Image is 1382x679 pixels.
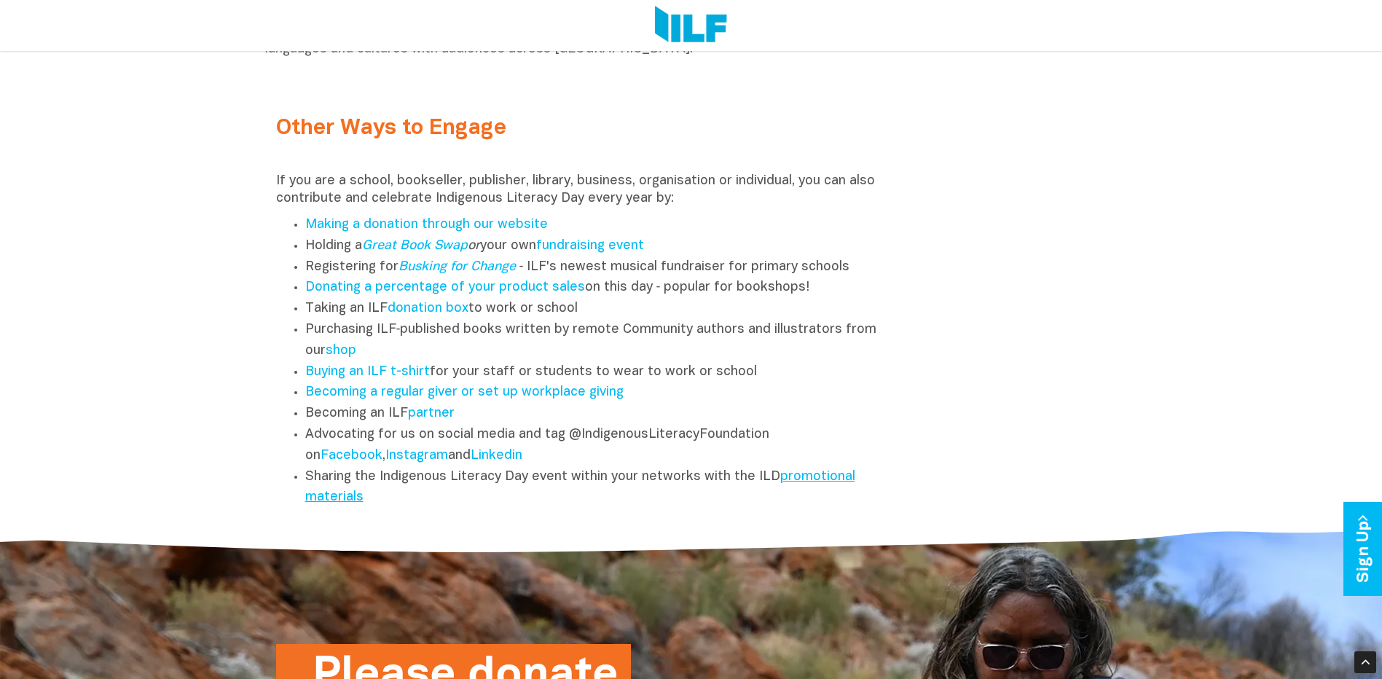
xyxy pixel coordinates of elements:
li: Holding a your own [305,236,894,257]
a: fundraising event [536,240,644,252]
a: Becoming a regular giver or set up workplace giving [305,386,624,399]
a: partner [408,407,455,420]
li: Taking an ILF to work or school [305,299,894,320]
a: donation box [388,302,468,315]
a: Facebook [321,450,382,462]
h2: Other Ways to Engage [276,117,894,141]
li: for your staff or students to wear to work or school [305,362,894,383]
li: Advocating for us on social media and tag @IndigenousLiteracyFoundation on , and [305,425,894,467]
li: Purchasing ILF‑published books written by remote Community authors and illustrators from our [305,320,894,362]
img: Logo [655,6,727,45]
p: If you are a school, bookseller, publisher, library, business, organisation or individual, you ca... [276,173,894,208]
a: Linkedin [471,450,522,462]
a: Busking for Change [398,261,516,273]
a: shop [326,345,356,357]
li: Becoming an ILF [305,404,894,425]
a: Making a donation through our website [305,219,548,231]
li: on this day ‑ popular for bookshops! [305,278,894,299]
a: Great Book Swap [362,240,468,252]
div: Scroll Back to Top [1354,651,1376,673]
a: Buying an ILF t-shirt [305,366,430,378]
a: Instagram [385,450,448,462]
em: or [362,240,480,252]
li: Registering for ‑ ILF's newest musical fundraiser for primary schools [305,257,894,278]
a: Donating a percentage of your product sales [305,281,585,294]
li: Sharing the Indigenous Literacy Day event within your networks with the ILD [305,467,894,509]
